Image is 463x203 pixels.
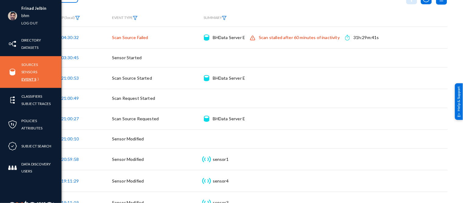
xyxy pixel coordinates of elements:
span: Scan Source Started [112,75,152,81]
a: Events [21,76,36,83]
span: 03:30:45 [61,55,79,60]
img: icon-time.svg [345,34,350,41]
span: 04:30:32 [61,35,79,40]
div: 31h:29m:41s [353,34,379,41]
a: Attributes [21,125,42,132]
div: Help & Support [455,83,463,120]
a: Sensors [21,68,37,75]
a: Subject Traces [21,100,51,107]
a: bhm [21,12,29,19]
img: icon-sources.svg [8,67,17,77]
div: BHData Server E [213,34,245,41]
div: BHData Server E [213,75,245,81]
span: Scan Source Failed [112,35,148,40]
span: 21:00:53 [61,75,79,81]
span: Sensor Modified [112,178,144,183]
a: Log out [21,20,38,27]
img: icon-source.svg [204,116,209,122]
span: Sensor Modified [112,157,144,162]
img: icon-members.svg [8,163,17,172]
img: icon-elements.svg [8,96,17,105]
span: Sensor Started [112,55,142,60]
span: SUMMARY [204,15,227,20]
a: Directory [21,37,41,44]
span: Sensor Modified [112,136,144,141]
img: icon-filter.svg [133,16,138,20]
img: icon-filter.svg [222,16,227,20]
img: icon-source.svg [204,34,209,41]
div: sensor4 [213,178,229,184]
span: Scan Source Requested [112,116,159,121]
img: help_support.svg [457,113,461,117]
img: icon-source.svg [204,75,209,81]
span: 21:00:49 [61,96,79,101]
span: Scan Request Started [112,96,155,101]
span: 20:59:58 [61,157,79,162]
img: icon-filter.svg [75,16,80,20]
a: Sources [21,61,38,68]
a: Classifiers [21,93,42,100]
img: icon-compliance.svg [8,142,17,151]
a: Subject Search [21,143,52,150]
img: icon-policies.svg [8,120,17,129]
a: Data Discovery Users [21,161,61,175]
div: BHData Server E [213,116,245,122]
span: EVENT TYPE [112,16,138,20]
a: Policies [21,117,37,124]
span: TIMESTAMP (local) [43,15,80,20]
a: Datasets [21,44,38,51]
img: ACg8ocK1ZkZ6gbMmCU1AeqPIsBvrTWeY1xNXvgxNjkUXxjcqAiPEIvU=s96-c [8,11,17,20]
span: 21:00:27 [61,116,79,121]
img: icon-inventory.svg [8,39,17,49]
div: sensor1 [213,156,229,162]
div: Scan stalled after 60 minutes of inactivity [259,34,340,41]
li: Frinad Jelbin [21,5,47,12]
img: icon-sensor.svg [201,156,212,162]
span: 21:00:10 [61,136,79,141]
img: icon-sensor.svg [201,178,212,184]
span: 19:11:29 [61,178,79,183]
